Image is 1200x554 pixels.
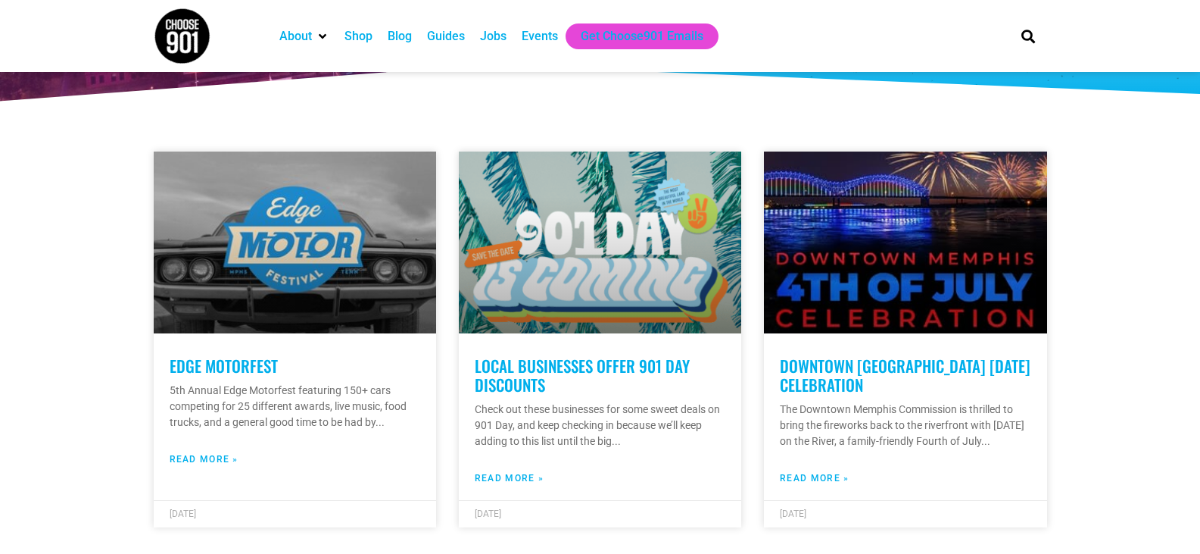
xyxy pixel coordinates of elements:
[780,509,806,519] span: [DATE]
[581,27,703,45] a: Get Choose901 Emails
[154,152,436,333] a: A classic car is shown from the front under a logo for the Edge Motorfest. The logo is blue and w...
[780,354,1030,396] a: Downtown [GEOGRAPHIC_DATA] [DATE] Celebration
[170,354,278,377] a: Edge Motorfest
[388,27,412,45] a: Blog
[279,27,312,45] a: About
[475,402,725,449] p: Check out these businesses for some sweet deals on 901 Day, and keep checking in because we’ll ke...
[344,27,372,45] a: Shop
[272,23,337,49] div: About
[170,383,420,430] p: 5th Annual Edge Motorfest featuring 150+ cars competing for 25 different awards, live music, food...
[475,509,501,519] span: [DATE]
[764,152,1046,333] a: Fireworks light up the night sky over a lit bridge in Downtown Memphis, with bold text reading "D...
[427,27,465,45] a: Guides
[475,471,544,485] a: Read more about Local Businesses Offer 901 Day Discounts
[475,354,690,396] a: Local Businesses Offer 901 Day Discounts
[1015,23,1040,49] div: Search
[780,402,1030,449] p: The Downtown Memphis Commission is thrilled to bring the fireworks back to the riverfront with [D...
[170,452,238,466] a: Read more about Edge Motorfest
[522,27,558,45] a: Events
[272,23,996,49] nav: Main nav
[480,27,506,45] a: Jobs
[780,471,849,485] a: Read more about Downtown Memphis July 4th Celebration
[170,509,196,519] span: [DATE]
